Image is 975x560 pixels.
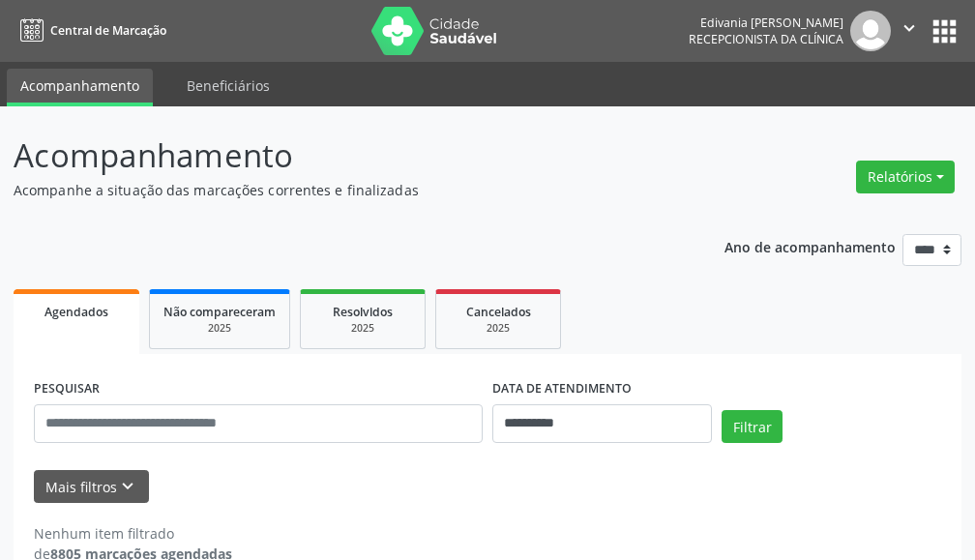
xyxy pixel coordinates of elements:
[173,69,283,103] a: Beneficiários
[44,304,108,320] span: Agendados
[163,321,276,336] div: 2025
[850,11,891,51] img: img
[34,523,232,544] div: Nenhum item filtrado
[492,374,632,404] label: DATA DE ATENDIMENTO
[34,374,100,404] label: PESQUISAR
[724,234,896,258] p: Ano de acompanhamento
[14,180,677,200] p: Acompanhe a situação das marcações correntes e finalizadas
[856,161,955,193] button: Relatórios
[891,11,928,51] button: 
[899,17,920,39] i: 
[163,304,276,320] span: Não compareceram
[34,470,149,504] button: Mais filtroskeyboard_arrow_down
[450,321,547,336] div: 2025
[689,15,843,31] div: Edivania [PERSON_NAME]
[14,15,166,46] a: Central de Marcação
[466,304,531,320] span: Cancelados
[722,410,783,443] button: Filtrar
[14,132,677,180] p: Acompanhamento
[50,22,166,39] span: Central de Marcação
[117,476,138,497] i: keyboard_arrow_down
[689,31,843,47] span: Recepcionista da clínica
[314,321,411,336] div: 2025
[7,69,153,106] a: Acompanhamento
[928,15,961,48] button: apps
[333,304,393,320] span: Resolvidos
